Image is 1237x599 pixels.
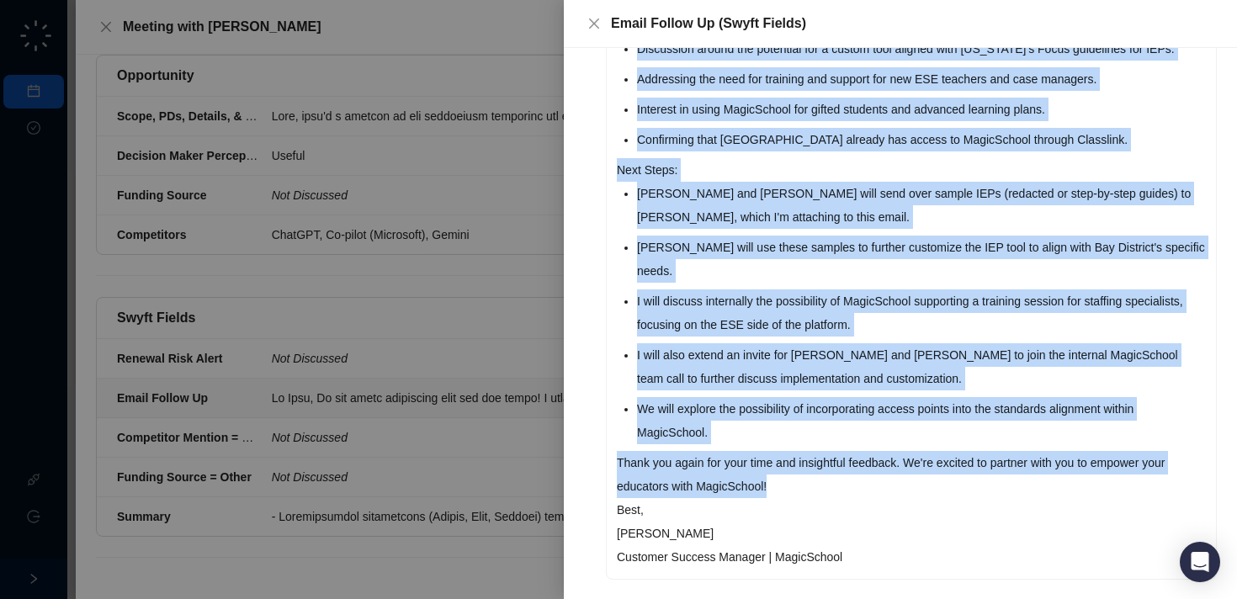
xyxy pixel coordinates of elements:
[637,98,1206,121] li: Interest in using MagicSchool for gifted students and advanced learning plans.
[637,182,1206,229] li: [PERSON_NAME] and [PERSON_NAME] will send over sample IEPs (redacted or step-by-step guides) to [...
[611,13,1217,34] div: Email Follow Up (Swyft Fields)
[637,343,1206,390] li: I will also extend an invite for [PERSON_NAME] and [PERSON_NAME] to join the internal MagicSchool...
[1180,542,1220,582] div: Open Intercom Messenger
[637,37,1206,61] li: Discussion around the potential for a custom tool aligned with [US_STATE]'s Focus guidelines for ...
[637,236,1206,283] li: [PERSON_NAME] will use these samples to further customize the IEP tool to align with Bay District...
[637,67,1206,91] li: Addressing the need for training and support for new ESE teachers and case managers.
[587,17,601,30] span: close
[617,498,1206,522] p: Best,
[637,128,1206,151] li: Confirming that [GEOGRAPHIC_DATA] already has access to MagicSchool through Classlink.
[617,451,1206,498] p: Thank you again for your time and insightful feedback. We're excited to partner with you to empow...
[637,397,1206,444] li: We will explore the possibility of incorporating access points into the standards alignment withi...
[637,289,1206,337] li: I will discuss internally the possibility of MagicSchool supporting a training session for staffi...
[584,13,604,34] button: Close
[617,158,1206,182] p: Next Steps:
[617,522,1206,569] p: [PERSON_NAME] Customer Success Manager | MagicSchool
